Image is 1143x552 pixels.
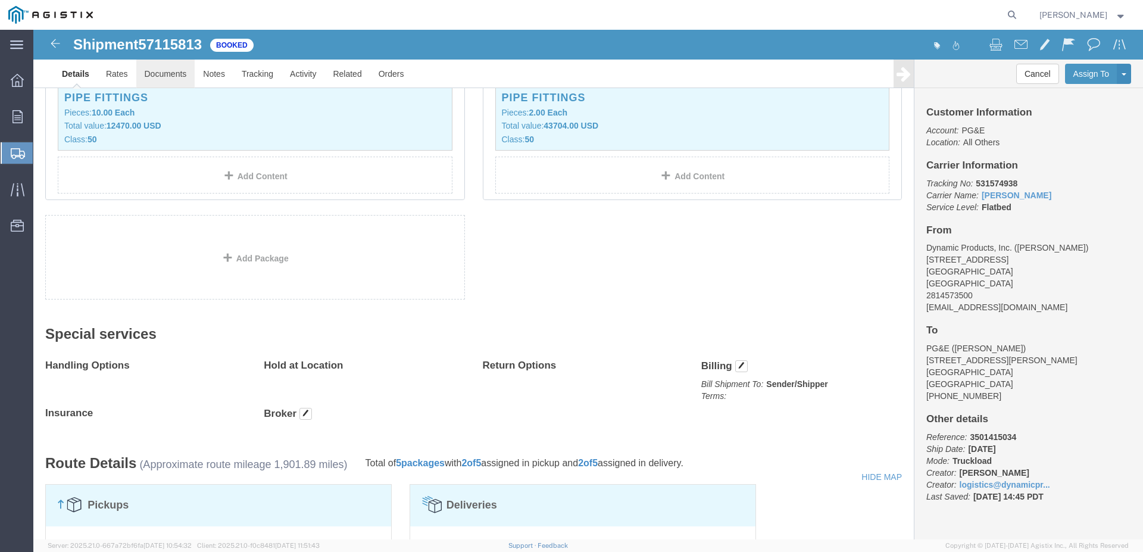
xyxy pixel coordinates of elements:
[33,30,1143,539] iframe: FS Legacy Container
[48,542,192,549] span: Server: 2025.21.0-667a72bf6fa
[143,542,192,549] span: [DATE] 10:54:32
[1039,8,1107,21] span: Christy Escalante
[538,542,568,549] a: Feedback
[8,6,93,24] img: logo
[1039,8,1127,22] button: [PERSON_NAME]
[197,542,320,549] span: Client: 2025.21.0-f0c8481
[508,542,538,549] a: Support
[945,541,1129,551] span: Copyright © [DATE]-[DATE] Agistix Inc., All Rights Reserved
[275,542,320,549] span: [DATE] 11:51:43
